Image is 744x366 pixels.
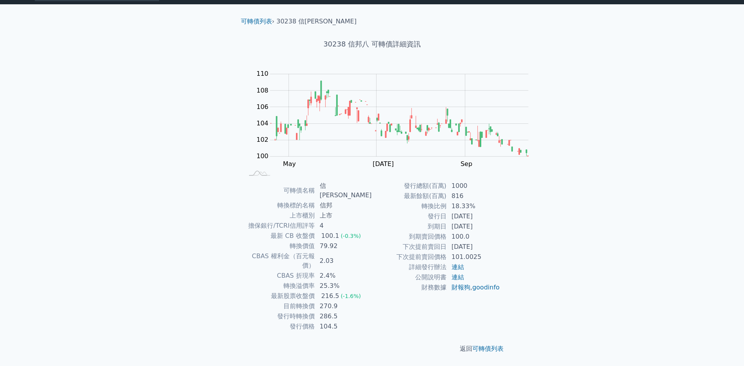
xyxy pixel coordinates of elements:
g: Series [270,81,528,156]
td: 最新 CB 收盤價 [244,231,315,241]
td: 上市櫃別 [244,211,315,221]
td: 財務數據 [372,282,447,293]
td: 下次提前賣回日 [372,242,447,252]
tspan: 102 [256,136,269,143]
li: › [241,17,274,26]
tspan: 104 [256,120,269,127]
td: 擔保銀行/TCRI信用評等 [244,221,315,231]
td: 104.5 [315,321,372,332]
a: goodinfo [472,284,500,291]
tspan: 108 [256,87,269,94]
td: 轉換比例 [372,201,447,211]
td: 公開說明書 [372,272,447,282]
td: 信邦 [315,200,372,211]
td: [DATE] [447,221,500,232]
td: 816 [447,191,500,201]
span: (-0.3%) [341,233,361,239]
td: 101.0025 [447,252,500,262]
td: 詳細發行辦法 [372,262,447,272]
td: 可轉債名稱 [244,181,315,200]
li: 30238 信[PERSON_NAME] [276,17,357,26]
tspan: [DATE] [373,160,394,168]
td: 2.4% [315,271,372,281]
td: 發行時轉換價 [244,311,315,321]
td: 到期賣回價格 [372,232,447,242]
td: 1000 [447,181,500,191]
td: , [447,282,500,293]
td: 最新餘額(百萬) [372,191,447,201]
td: CBAS 權利金（百元報價） [244,251,315,271]
td: 轉換標的名稱 [244,200,315,211]
a: 可轉債列表 [472,345,504,352]
tspan: 110 [256,70,269,77]
td: 發行日 [372,211,447,221]
td: 轉換溢價率 [244,281,315,291]
tspan: 100 [256,152,269,160]
span: (-1.6%) [341,293,361,299]
a: 連結 [452,263,464,271]
td: 286.5 [315,311,372,321]
td: [DATE] [447,242,500,252]
td: 上市 [315,211,372,221]
td: 最新股票收盤價 [244,291,315,301]
p: 返回 [235,344,510,354]
td: [DATE] [447,211,500,221]
td: 100.0 [447,232,500,242]
td: 25.3% [315,281,372,291]
td: 發行價格 [244,321,315,332]
tspan: 106 [256,103,269,111]
tspan: Sep [461,160,472,168]
td: 發行總額(百萬) [372,181,447,191]
g: Chart [253,70,540,168]
td: 270.9 [315,301,372,311]
td: 2.03 [315,251,372,271]
td: 18.33% [447,201,500,211]
td: 下次提前賣回價格 [372,252,447,262]
tspan: May [283,160,296,168]
td: 79.92 [315,241,372,251]
div: 100.1 [320,231,341,241]
a: 連結 [452,273,464,281]
td: 到期日 [372,221,447,232]
a: 可轉債列表 [241,18,272,25]
td: 4 [315,221,372,231]
td: 信[PERSON_NAME] [315,181,372,200]
a: 財報狗 [452,284,470,291]
td: 轉換價值 [244,241,315,251]
h1: 30238 信邦八 可轉債詳細資訊 [235,39,510,50]
td: 目前轉換價 [244,301,315,311]
td: CBAS 折現率 [244,271,315,281]
div: 216.5 [320,291,341,301]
